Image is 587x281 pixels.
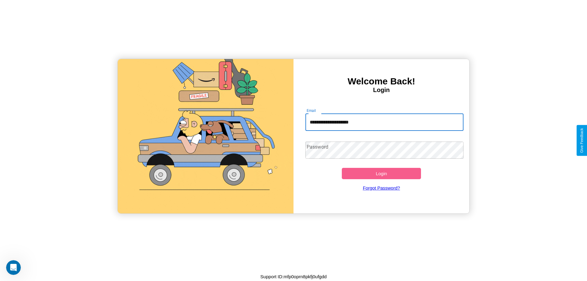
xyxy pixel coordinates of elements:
iframe: Intercom live chat [6,260,21,275]
h3: Welcome Back! [293,76,469,87]
h4: Login [293,87,469,94]
img: gif [118,59,293,213]
label: Email [307,108,316,113]
a: Forgot Password? [302,179,461,197]
div: Give Feedback [580,128,584,153]
button: Login [342,168,421,179]
p: Support ID: mfp0oprn8pkfj0ufgdd [260,272,327,281]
